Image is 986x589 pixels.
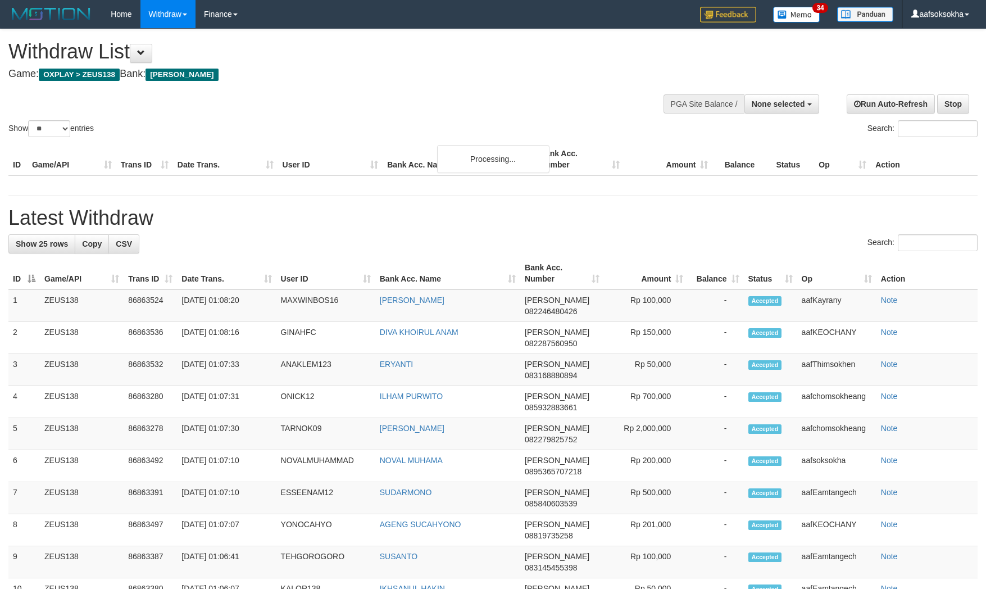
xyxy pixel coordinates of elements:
[278,143,383,175] th: User ID
[276,450,375,482] td: NOVALMUHAMMAD
[437,145,549,173] div: Processing...
[276,514,375,546] td: YONOCAHYO
[898,234,978,251] input: Search:
[881,296,898,305] a: Note
[748,360,782,370] span: Accepted
[881,360,898,369] a: Note
[744,257,797,289] th: Status: activate to sort column ascending
[380,488,432,497] a: SUDARMONO
[276,482,375,514] td: ESSEENAM12
[937,94,969,114] a: Stop
[525,296,589,305] span: [PERSON_NAME]
[797,386,876,418] td: aafchomsokheang
[688,418,743,450] td: -
[8,546,40,578] td: 9
[177,289,276,322] td: [DATE] 01:08:20
[276,289,375,322] td: MAXWINBOS16
[744,94,819,114] button: None selected
[8,322,40,354] td: 2
[177,322,276,354] td: [DATE] 01:08:16
[177,418,276,450] td: [DATE] 01:07:30
[40,418,124,450] td: ZEUS138
[748,552,782,562] span: Accepted
[797,514,876,546] td: aafKEOCHANY
[837,7,893,22] img: panduan.png
[525,339,577,348] span: Copy 082287560950 to clipboard
[380,392,443,401] a: ILHAM PURWITO
[380,296,444,305] a: [PERSON_NAME]
[797,418,876,450] td: aafchomsokheang
[525,360,589,369] span: [PERSON_NAME]
[773,7,820,22] img: Button%20Memo.svg
[847,94,935,114] a: Run Auto-Refresh
[604,289,688,322] td: Rp 100,000
[28,120,70,137] select: Showentries
[177,257,276,289] th: Date Trans.: activate to sort column ascending
[624,143,713,175] th: Amount
[525,328,589,337] span: [PERSON_NAME]
[881,424,898,433] a: Note
[604,418,688,450] td: Rp 2,000,000
[375,257,520,289] th: Bank Acc. Name: activate to sort column ascending
[797,450,876,482] td: aafsoksokha
[116,239,132,248] span: CSV
[380,360,413,369] a: ERYANTI
[748,328,782,338] span: Accepted
[525,371,577,380] span: Copy 083168880894 to clipboard
[8,69,646,80] h4: Game: Bank:
[380,424,444,433] a: [PERSON_NAME]
[40,386,124,418] td: ZEUS138
[535,143,624,175] th: Bank Acc. Number
[8,257,40,289] th: ID: activate to sort column descending
[867,234,978,251] label: Search:
[525,307,577,316] span: Copy 082246480426 to clipboard
[124,354,177,386] td: 86863532
[8,40,646,63] h1: Withdraw List
[8,289,40,322] td: 1
[177,450,276,482] td: [DATE] 01:07:10
[380,552,417,561] a: SUSANTO
[380,456,443,465] a: NOVAL MUHAMA
[124,257,177,289] th: Trans ID: activate to sort column ascending
[28,143,116,175] th: Game/API
[700,7,756,22] img: Feedback.jpg
[8,418,40,450] td: 5
[814,143,871,175] th: Op
[8,120,94,137] label: Show entries
[525,435,577,444] span: Copy 082279825752 to clipboard
[276,418,375,450] td: TARNOK09
[40,289,124,322] td: ZEUS138
[797,322,876,354] td: aafKEOCHANY
[525,403,577,412] span: Copy 085932883661 to clipboard
[748,296,782,306] span: Accepted
[688,322,743,354] td: -
[177,514,276,546] td: [DATE] 01:07:07
[116,143,173,175] th: Trans ID
[124,322,177,354] td: 86863536
[812,3,828,13] span: 34
[688,289,743,322] td: -
[177,354,276,386] td: [DATE] 01:07:33
[8,514,40,546] td: 8
[881,392,898,401] a: Note
[525,531,573,540] span: Copy 08819735258 to clipboard
[688,450,743,482] td: -
[177,386,276,418] td: [DATE] 01:07:31
[797,257,876,289] th: Op: activate to sort column ascending
[108,234,139,253] a: CSV
[688,386,743,418] td: -
[771,143,814,175] th: Status
[40,450,124,482] td: ZEUS138
[177,482,276,514] td: [DATE] 01:07:10
[525,520,589,529] span: [PERSON_NAME]
[797,546,876,578] td: aafEamtangech
[380,328,458,337] a: DIVA KHOIRUL ANAM
[881,456,898,465] a: Note
[124,450,177,482] td: 86863492
[797,482,876,514] td: aafEamtangech
[881,328,898,337] a: Note
[881,552,898,561] a: Note
[871,143,978,175] th: Action
[276,354,375,386] td: ANAKLEM123
[876,257,978,289] th: Action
